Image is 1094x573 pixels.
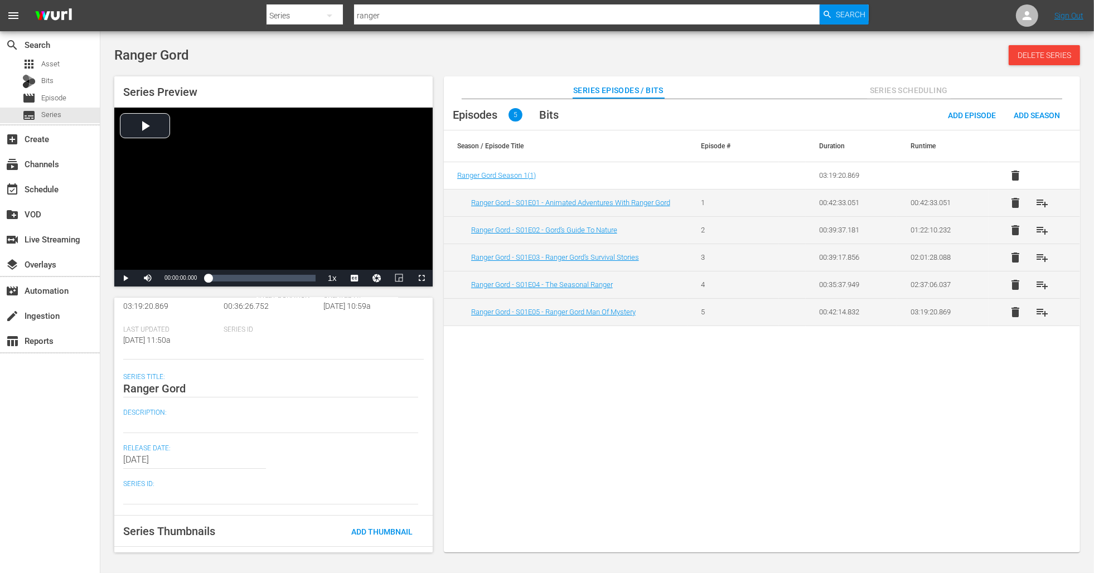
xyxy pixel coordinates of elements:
td: 00:35:37.949 [806,271,897,298]
span: Series Thumbnails [123,525,215,538]
span: Series [22,109,36,122]
span: Bits [539,108,559,122]
button: delete [1002,190,1029,216]
button: Captions [343,270,366,286]
th: Episode # [688,130,779,162]
span: Add Episode [939,111,1005,120]
button: Picture-in-Picture [388,270,410,286]
span: Ingestion [6,309,19,323]
td: 00:39:37.181 [806,216,897,244]
span: Search [6,38,19,52]
button: delete [1002,244,1029,271]
td: 00:42:33.051 [897,189,989,216]
span: playlist_add [1035,278,1049,292]
button: playlist_add [1029,190,1056,216]
td: 4 [688,271,779,298]
td: 03:19:20.869 [897,298,989,326]
button: playlist_add [1029,271,1056,298]
td: 2 [688,216,779,244]
span: Add Thumbnail [342,527,422,536]
a: Ranger Gord Season 1(1) [457,171,536,179]
span: playlist_add [1035,251,1049,264]
button: Delete Series [1009,45,1080,65]
th: Runtime [897,130,989,162]
span: Episodes [453,108,497,122]
span: playlist_add [1035,305,1049,319]
span: menu [7,9,20,22]
button: delete [1002,217,1029,244]
a: Ranger Gord - S01E04 - The Seasonal Ranger [471,280,613,289]
td: 01:22:10.232 [897,216,989,244]
span: Live Streaming [6,233,19,246]
span: delete [1009,224,1022,237]
th: Season / Episode Title [444,130,688,162]
td: 03:19:20.869 [806,162,897,190]
a: Ranger Gord - S01E02 - Gord’s Guide To Nature [471,226,617,234]
span: Series [41,109,61,120]
span: Add Season [1005,111,1069,120]
span: delete [1009,278,1022,292]
td: 3 [688,244,779,271]
span: Delete Series [1009,51,1080,60]
span: delete [1009,305,1022,319]
span: Series ID: [123,480,418,489]
span: 00:36:26.752 [224,302,269,310]
a: Ranger Gord - S01E03 - Ranger Gord’s Survival Stories [471,253,639,261]
button: delete [1002,299,1029,326]
button: playlist_add [1029,299,1056,326]
div: Progress Bar [208,275,315,281]
span: Series Title: [123,373,418,382]
span: [DATE] 11:50a [123,336,171,344]
button: Add Thumbnail [342,521,422,541]
span: Ranger Gord Season 1 ( 1 ) [457,171,536,179]
button: Mute [137,270,159,286]
td: 1 [688,189,779,216]
button: delete [1002,162,1029,189]
button: playlist_add [1029,217,1056,244]
span: Episode [22,91,36,105]
button: Search [820,4,869,25]
span: Asset [41,59,60,70]
span: playlist_add [1035,196,1049,210]
button: Add Season [1005,105,1069,125]
span: VOD [6,208,19,221]
span: Automation [6,284,19,298]
span: Bits [41,75,54,86]
button: delete [1002,271,1029,298]
span: Series Episodes / Bits [573,84,664,98]
td: 00:42:33.051 [806,189,897,216]
span: Last Updated [123,326,218,334]
span: Reports [6,334,19,348]
td: 00:42:14.832 [806,298,897,326]
span: Series Preview [123,85,197,99]
div: Bits [22,75,36,88]
span: delete [1009,251,1022,264]
a: Ranger Gord - S01E05 - Ranger Gord Man Of Mystery [471,308,636,316]
td: 00:39:17.856 [806,244,897,271]
span: Channels [6,158,19,171]
span: Release Date: [123,444,418,453]
span: Series ID [224,326,318,334]
span: Create [6,133,19,146]
span: [DATE] 10:59a [323,302,371,310]
a: Ranger Gord - S01E01 - Animated Adventures With Ranger Gord [471,198,670,207]
span: Overlays [6,258,19,271]
img: ans4CAIJ8jUAAAAAAAAAAAAAAAAAAAAAAAAgQb4GAAAAAAAAAAAAAAAAAAAAAAAAJMjXAAAAAAAAAAAAAAAAAAAAAAAAgAT5G... [27,3,80,29]
span: Episode [41,93,66,104]
a: Sign Out [1054,11,1083,20]
span: delete [1009,196,1022,210]
span: Search [836,4,865,25]
td: 02:37:06.037 [897,271,989,298]
button: playlist_add [1029,244,1056,271]
div: Video Player [114,108,433,286]
span: 00:00:00.000 [164,275,197,281]
span: 5 [509,108,522,122]
textarea: Ranger Gord [123,382,418,395]
span: Schedule [6,183,19,196]
span: Ranger Gord [114,47,189,63]
button: Play [114,270,137,286]
button: Fullscreen [410,270,433,286]
td: 5 [688,298,779,326]
td: 02:01:28.088 [897,244,989,271]
span: Description: [123,409,418,417]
